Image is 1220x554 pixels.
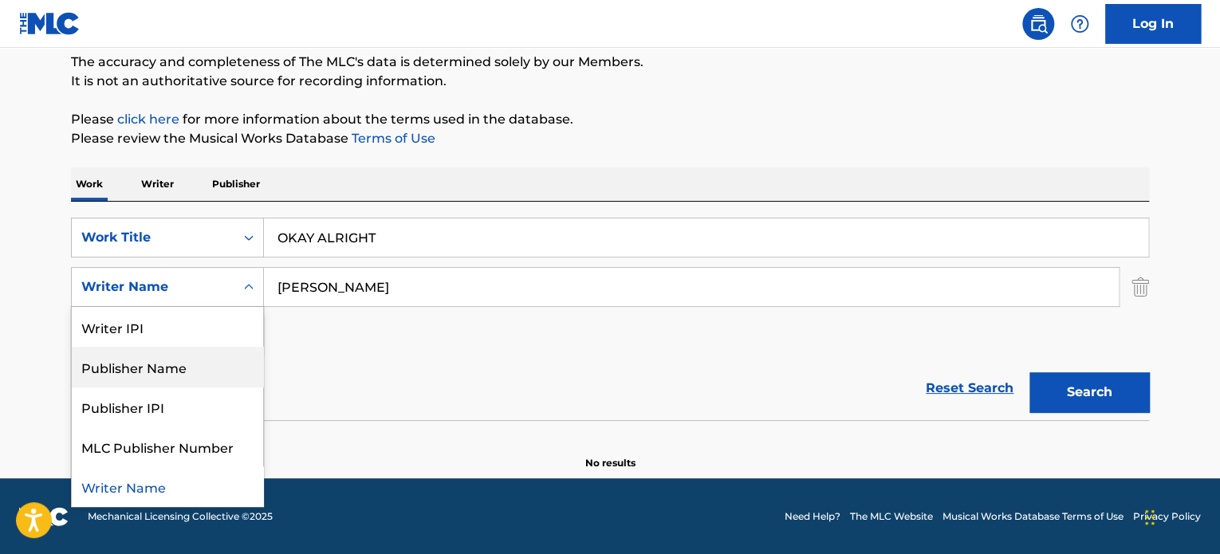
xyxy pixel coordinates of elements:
[72,466,263,506] div: Writer Name
[88,509,273,524] span: Mechanical Licensing Collective © 2025
[348,131,435,146] a: Terms of Use
[1022,8,1054,40] a: Public Search
[81,277,225,297] div: Writer Name
[1070,14,1089,33] img: help
[72,387,263,426] div: Publisher IPI
[71,72,1149,91] p: It is not an authoritative source for recording information.
[1140,477,1220,554] iframe: Chat Widget
[72,347,263,387] div: Publisher Name
[71,167,108,201] p: Work
[71,110,1149,129] p: Please for more information about the terms used in the database.
[71,53,1149,72] p: The accuracy and completeness of The MLC's data is determined solely by our Members.
[19,507,69,526] img: logo
[943,509,1124,524] a: Musical Works Database Terms of Use
[785,509,840,524] a: Need Help?
[1064,8,1096,40] div: Help
[1133,509,1201,524] a: Privacy Policy
[918,371,1021,406] a: Reset Search
[207,167,265,201] p: Publisher
[71,218,1149,420] form: Search Form
[585,437,636,470] p: No results
[1145,493,1155,541] div: Drag
[81,228,225,247] div: Work Title
[1105,4,1201,44] a: Log In
[72,426,263,466] div: MLC Publisher Number
[1029,372,1149,412] button: Search
[19,12,81,35] img: MLC Logo
[71,129,1149,148] p: Please review the Musical Works Database
[136,167,179,201] p: Writer
[72,307,263,347] div: Writer IPI
[1131,267,1149,307] img: Delete Criterion
[117,112,179,127] a: click here
[1029,14,1048,33] img: search
[850,509,933,524] a: The MLC Website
